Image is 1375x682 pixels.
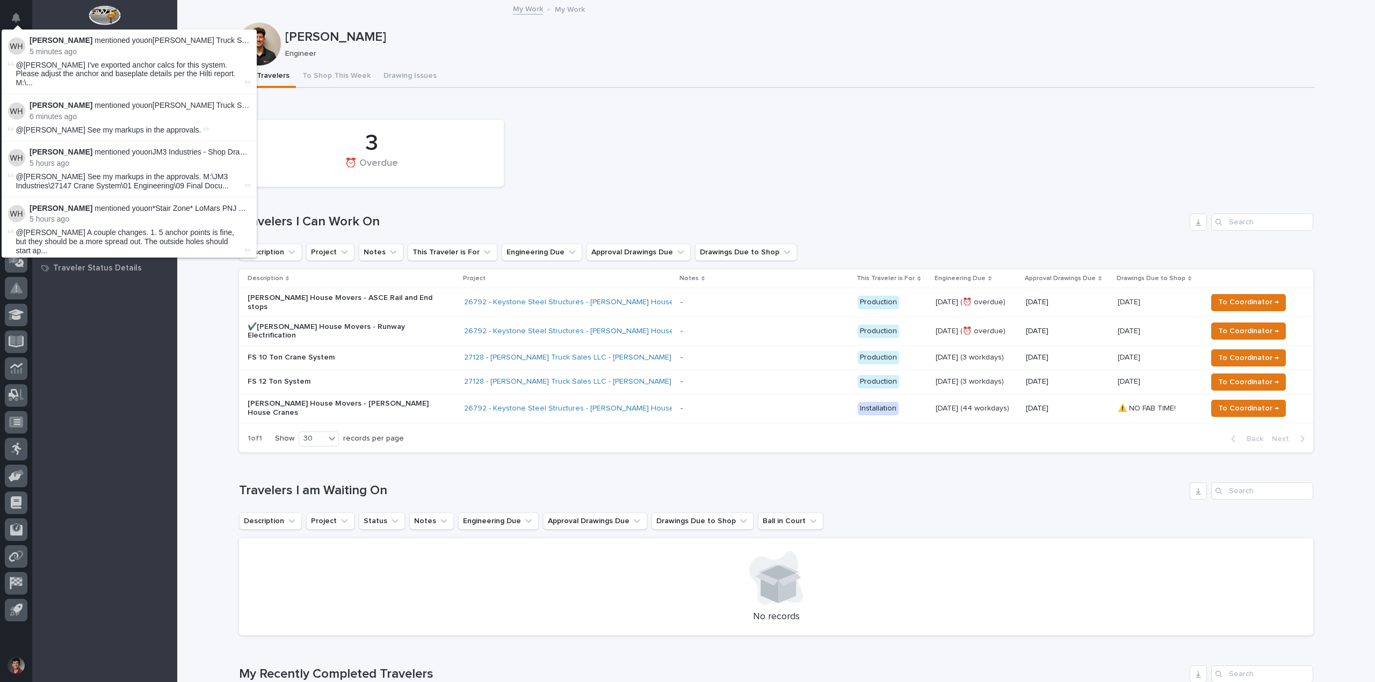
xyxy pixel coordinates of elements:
[464,298,674,307] a: 26792 - Keystone Steel Structures - [PERSON_NAME] House
[16,228,243,255] span: @[PERSON_NAME] A couple changes. 1. 5 anchor points is fine, but they should be a more spread out...
[239,483,1185,498] h1: Travelers I am Waiting On
[858,402,899,415] div: Installation
[1211,482,1313,500] input: Search
[543,512,647,530] button: Approval Drawings Due
[463,273,486,284] p: Project
[1218,325,1279,338] span: To Coordinator →
[1026,298,1109,307] p: [DATE]
[53,263,142,273] p: Traveler Status Details
[16,61,243,87] span: @[PERSON_NAME] I've exported anchor calcs for this system. Please adjust the anchor and baseplate...
[936,298,1017,307] p: [DATE] (⏰ overdue)
[239,244,302,261] button: Description
[935,273,986,284] p: Engineering Due
[30,101,250,110] p: mentioned you on :
[1118,375,1142,386] p: [DATE]
[408,244,497,261] button: This Traveler is For
[239,394,1313,423] tr: [PERSON_NAME] House Movers - [PERSON_NAME] House Cranes26792 - Keystone Steel Structures - [PERSO...
[30,159,250,168] p: 5 hours ago
[1218,376,1279,388] span: To Coordinator →
[1222,434,1268,444] button: Back
[857,273,915,284] p: This Traveler is For
[30,36,250,45] p: mentioned you on :
[8,102,25,120] img: Weston Hochstetler
[1026,404,1109,413] p: [DATE]
[858,325,899,338] div: Production
[1026,327,1109,336] p: [DATE]
[936,377,1017,386] p: [DATE] (3 workdays)
[248,353,436,362] p: FS 10 Ton Crane System
[13,13,27,30] div: Notifications
[30,112,250,121] p: 6 minutes ago
[239,426,271,452] p: 1 of 1
[16,172,243,190] span: @[PERSON_NAME] See my markups in the approvals. M:\JM3 Industries\27147 Crane System\01 Engineeri...
[1026,353,1109,362] p: [DATE]
[1272,434,1296,444] span: Next
[239,346,1313,370] tr: FS 10 Ton Crane System27128 - [PERSON_NAME] Truck Sales LLC - [PERSON_NAME] Systems - Production[...
[679,273,699,284] p: Notes
[1118,296,1142,307] p: [DATE]
[464,377,703,386] a: 27128 - [PERSON_NAME] Truck Sales LLC - [PERSON_NAME] Systems
[296,65,377,88] button: To Shop This Week
[30,148,92,156] strong: [PERSON_NAME]
[285,30,1311,45] p: [PERSON_NAME]
[153,148,259,156] a: JM3 Industries - Shop Drawings
[359,244,403,261] button: Notes
[1025,273,1096,284] p: Approval Drawings Due
[239,666,1185,682] h1: My Recently Completed Travelers
[5,654,27,677] button: users-avatar
[16,126,201,134] span: @[PERSON_NAME] See my markups in the approvals.
[8,38,25,55] img: Weston Hochstetler
[1211,400,1286,417] button: To Coordinator →
[239,288,1313,317] tr: [PERSON_NAME] House Movers - ASCE Rail and End stops26792 - Keystone Steel Structures - [PERSON_N...
[409,512,454,530] button: Notes
[153,204,345,212] a: *Stair Zone* LoMars PNJ Steel Construction - Main - Stair
[32,260,177,276] a: Traveler Status Details
[153,101,362,109] a: [PERSON_NAME] Truck Sales LLC - FS 10 Ton Crane System
[502,244,582,261] button: Engineering Due
[30,101,92,109] strong: [PERSON_NAME]
[681,404,683,413] div: -
[257,158,486,180] div: ⏰ Overdue
[153,36,339,45] a: [PERSON_NAME] Truck Sales LLC - FS 12 Ton System
[1118,325,1142,336] p: [DATE]
[1211,349,1286,366] button: To Coordinator →
[306,512,354,530] button: Project
[936,327,1017,336] p: [DATE] (⏰ overdue)
[285,49,1306,58] p: Engineer
[936,353,1017,362] p: [DATE] (3 workdays)
[306,244,354,261] button: Project
[587,244,691,261] button: Approval Drawings Due
[1211,214,1313,231] div: Search
[359,512,405,530] button: Status
[1268,434,1313,444] button: Next
[299,433,325,444] div: 30
[652,512,754,530] button: Drawings Due to Shop
[758,512,823,530] button: Ball in Court
[1218,296,1279,309] span: To Coordinator →
[1211,322,1286,340] button: To Coordinator →
[30,215,250,224] p: 5 hours ago
[257,130,486,157] div: 3
[248,399,436,417] p: [PERSON_NAME] House Movers - [PERSON_NAME] House Cranes
[5,6,27,29] button: Notifications
[1240,434,1263,444] span: Back
[1026,377,1109,386] p: [DATE]
[858,351,899,364] div: Production
[343,434,404,443] p: records per page
[239,317,1313,346] tr: ✔️[PERSON_NAME] House Movers - Runway Electrification26792 - Keystone Steel Structures - [PERSON_...
[239,370,1313,394] tr: FS 12 Ton System27128 - [PERSON_NAME] Truck Sales LLC - [PERSON_NAME] Systems - Production[DATE] ...
[858,296,899,309] div: Production
[238,65,296,88] button: My Travelers
[8,149,25,166] img: Weston Hochstetler
[252,611,1300,623] p: No records
[377,65,443,88] button: Drawing Issues
[681,327,683,336] div: -
[681,377,683,386] div: -
[1218,402,1279,415] span: To Coordinator →
[8,205,25,222] img: Wynne Hochstetler
[681,353,683,362] div: -
[30,148,250,157] p: mentioned you on :
[513,2,543,14] a: My Work
[858,375,899,388] div: Production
